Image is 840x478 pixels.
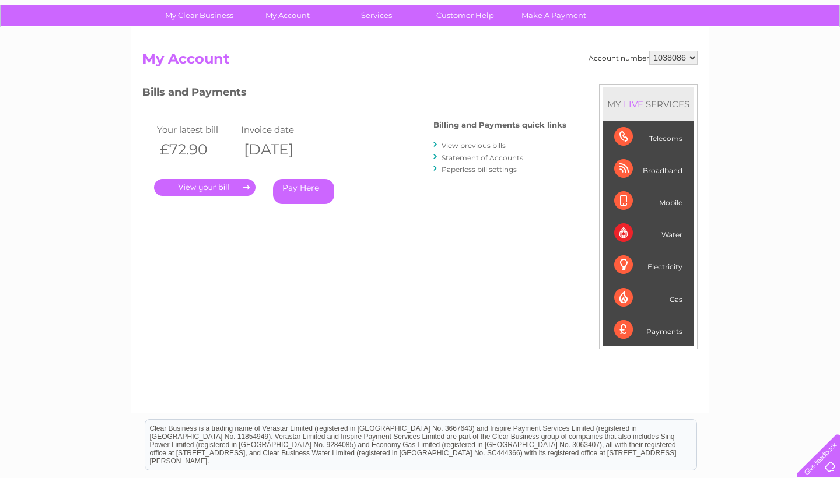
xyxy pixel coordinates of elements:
[442,141,506,150] a: View previous bills
[738,50,755,58] a: Blog
[145,6,696,57] div: Clear Business is a trading name of Verastar Limited (registered in [GEOGRAPHIC_DATA] No. 3667643...
[142,84,566,104] h3: Bills and Payments
[635,50,657,58] a: Water
[664,50,689,58] a: Energy
[154,179,256,196] a: .
[442,153,523,162] a: Statement of Accounts
[417,5,513,26] a: Customer Help
[238,122,322,138] td: Invoice date
[442,165,517,174] a: Paperless bill settings
[273,179,334,204] a: Pay Here
[589,51,698,65] div: Account number
[614,217,682,249] div: Water
[154,122,238,138] td: Your latest bill
[614,282,682,314] div: Gas
[696,50,731,58] a: Telecoms
[506,5,602,26] a: Make A Payment
[603,87,694,121] div: MY SERVICES
[614,185,682,217] div: Mobile
[433,121,566,129] h4: Billing and Payments quick links
[238,138,322,161] th: [DATE]
[801,50,829,58] a: Log out
[762,50,791,58] a: Contact
[151,5,247,26] a: My Clear Business
[142,51,698,73] h2: My Account
[614,153,682,185] div: Broadband
[29,30,89,66] img: logo.png
[614,314,682,346] div: Payments
[614,121,682,153] div: Telecoms
[240,5,336,26] a: My Account
[620,6,701,20] a: 0333 014 3131
[328,5,425,26] a: Services
[614,249,682,282] div: Electricity
[621,99,646,110] div: LIVE
[154,138,238,161] th: £72.90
